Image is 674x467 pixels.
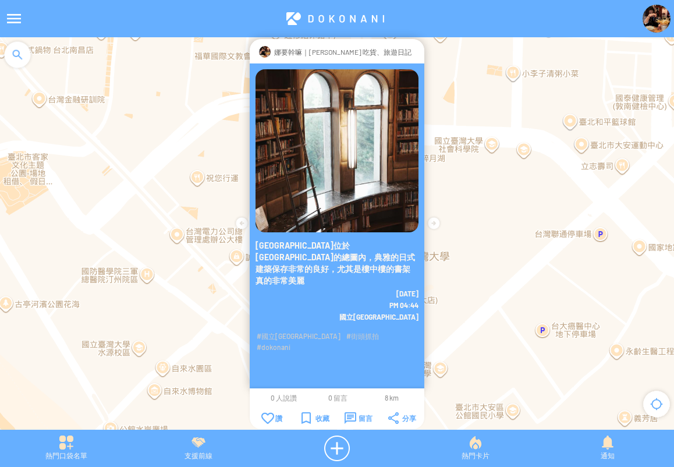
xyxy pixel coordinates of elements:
span: 國立[GEOGRAPHIC_DATA] [339,313,418,321]
div: 通知 [542,436,674,461]
a: 在 Google 地圖上開啟這個區域 (開啟新視窗) [3,426,41,441]
img: Visruth.jpg not found [643,5,671,33]
span: PM 04:44 [389,301,418,309]
div: 收藏 [301,412,329,424]
p: [GEOGRAPHIC_DATA]位於[GEOGRAPHIC_DATA]的總圖內，典雅的日式建築保存非常的良好，尤其是樓中樓的書架 真的非常美麗 [256,240,418,286]
span: 8 km [385,394,399,402]
div: 留言 [345,412,373,424]
img: Visruth.jpg not found [256,69,418,232]
span: 0 留言 [328,394,347,402]
span: #dokonani [257,343,290,351]
div: 分享 [388,412,416,424]
p: 娜要幹嘛｜[PERSON_NAME] 吃貨、旅遊日記 [274,46,412,58]
span: [DATE] [396,289,418,298]
span: 0 人說讚 [271,394,297,402]
div: 熱門卡片 [410,436,542,461]
div: 支援前線 [132,436,264,461]
div: 讚 [261,412,282,424]
span: #國立[GEOGRAPHIC_DATA] [257,332,340,340]
img: Visruth.jpg not found [259,46,271,58]
span: #街頭抓拍 [346,332,379,340]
